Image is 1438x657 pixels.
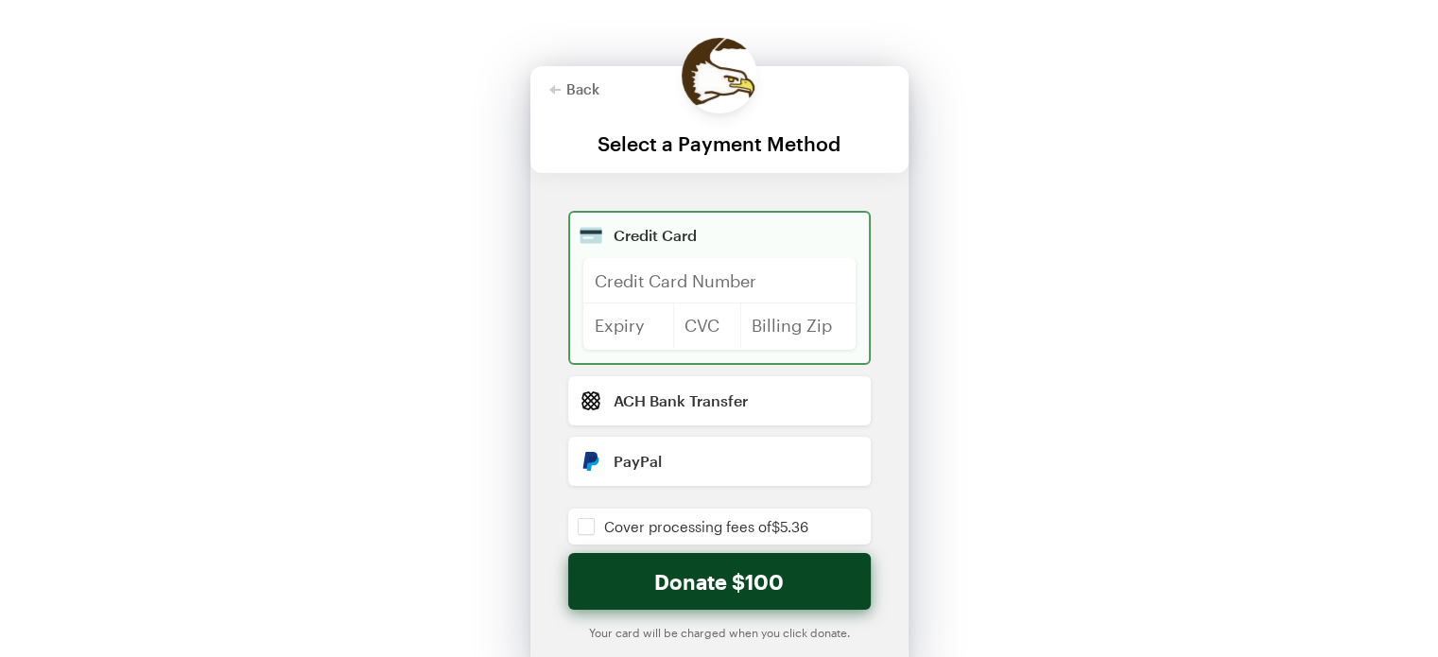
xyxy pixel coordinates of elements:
button: Donate $100 [568,553,871,610]
iframe: Secure CVC input frame [684,320,730,342]
div: Credit Card [614,228,856,243]
div: Your card will be charged when you click donate. [568,625,871,640]
button: Back [549,81,599,96]
div: Select a Payment Method [549,132,890,154]
iframe: Secure postal code input frame [752,320,844,342]
iframe: Secure expiration date input frame [595,320,663,342]
iframe: Secure card number input frame [595,275,844,298]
